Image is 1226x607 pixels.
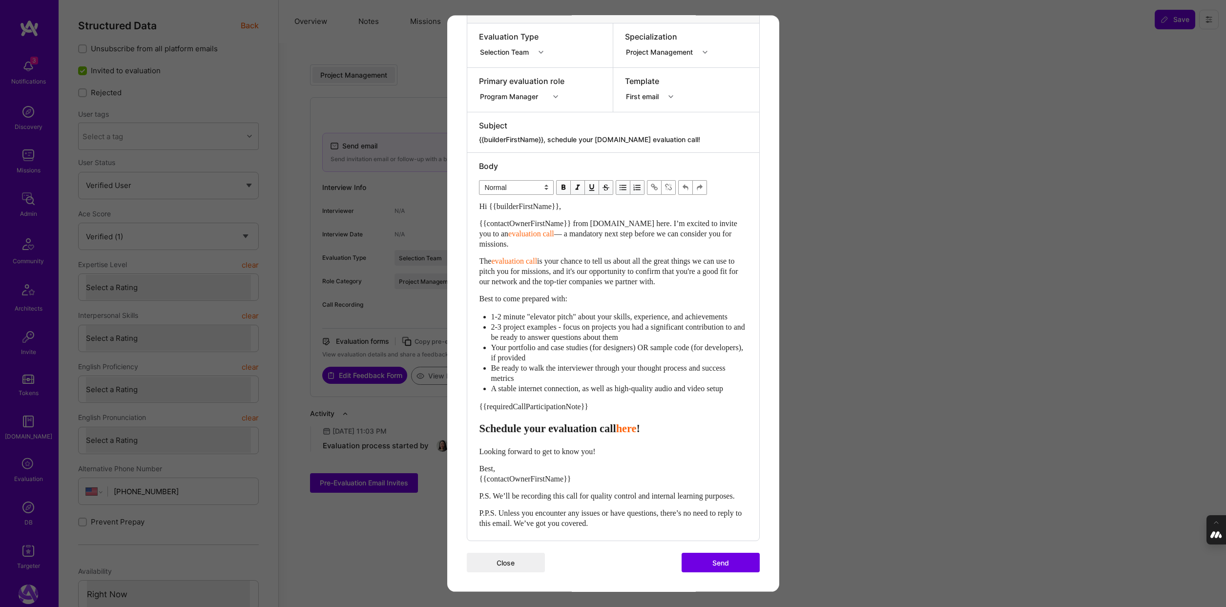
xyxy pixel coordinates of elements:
textarea: {{builderFirstName}}, schedule your [DOMAIN_NAME] evaluation call! [479,134,748,144]
span: Hi {{builderFirstName}}, [479,202,561,210]
button: Link [647,180,662,194]
div: modal [447,15,779,592]
button: UL [616,180,630,194]
span: ! [637,422,640,434]
div: Enter email text [479,201,747,528]
a: here [616,422,637,434]
i: icon Chevron [668,94,673,99]
button: Remove Link [662,180,676,194]
button: Bold [556,180,571,194]
i: icon Chevron [553,94,558,99]
span: Looking forward to get to know you! [479,447,596,456]
div: Primary evaluation role [479,75,564,86]
button: Undo [678,180,693,194]
button: Underline [585,180,599,194]
span: Best, {{contactOwnerFirstName}} [479,464,571,483]
button: Redo [693,180,707,194]
div: Specialization [625,31,714,42]
button: Send [682,553,760,572]
span: A stable internet connection, as well as high-quality audio and video setup [491,384,723,392]
i: icon Chevron [539,49,543,54]
span: 1-2 minute "elevator pitch" about your skills, experience, and achievements [491,312,727,320]
button: OL [630,180,644,194]
span: {{requiredCallParticipationNote}} [479,402,589,410]
div: Body [479,160,748,171]
span: Be ready to walk the interviewer through your thought process and success metrics [491,363,727,382]
div: Program Manager [480,91,542,102]
span: 2-3 project examples - focus on projects you had a significant contribution to and be ready to an... [491,322,747,341]
span: Best to come prepared with: [479,294,567,302]
span: Normal [479,180,554,194]
a: evaluation call [508,229,554,237]
a: evaluation call [491,256,537,265]
div: Subject [479,120,748,130]
div: Template [625,75,680,86]
span: {{contactOwnerFirstName}} from [DOMAIN_NAME] here. I’m excited to invite you to an [479,219,739,237]
span: Your portfolio and case studies (for designers) OR sample code (for developers), if provided [491,343,745,361]
i: icon Chevron [703,49,707,54]
span: is your chance to tell us about all the great things we can use to pitch you for missions, and it... [479,256,740,285]
select: Block type [479,180,554,194]
span: P.P.S. Unless you encounter any issues or have questions, there’s no need to reply to this email.... [479,509,744,527]
span: Schedule your evaluation call [479,422,616,434]
button: Close [467,553,545,572]
span: P.S. We’ll be recording this call for quality control and internal learning purposes. [479,492,735,500]
button: Strikethrough [599,180,613,194]
div: Project Management [626,47,697,57]
span: — a mandatory next step before we can consider you for missions. [479,229,734,248]
button: Italic [571,180,585,194]
div: Selection Team [480,47,533,57]
div: First email [626,91,663,102]
div: Evaluation Type [479,31,550,42]
span: The [479,256,492,265]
